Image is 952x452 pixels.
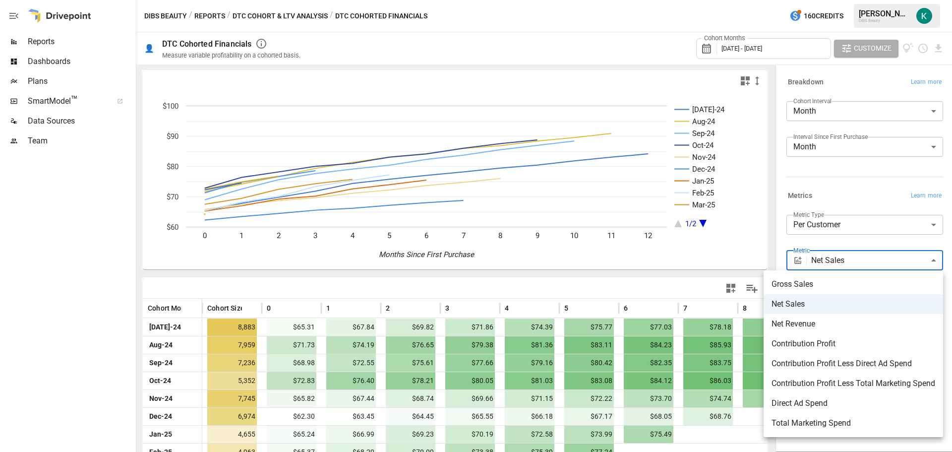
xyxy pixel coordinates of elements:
[772,338,935,350] span: Contribution Profit
[772,358,935,370] span: Contribution Profit Less Direct Ad Spend
[772,397,935,409] span: Direct Ad Spend
[772,318,935,330] span: Net Revenue
[772,278,935,290] span: Gross Sales
[772,417,935,429] span: Total Marketing Spend
[772,298,935,310] span: Net Sales
[772,378,935,389] span: Contribution Profit Less Total Marketing Spend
